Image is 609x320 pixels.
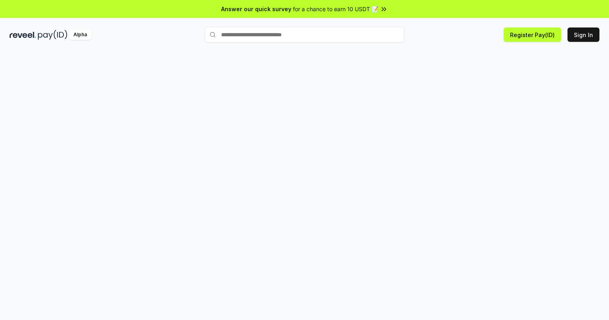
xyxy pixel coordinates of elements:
[567,27,599,42] button: Sign In
[221,5,291,13] span: Answer our quick survey
[38,30,67,40] img: pay_id
[293,5,378,13] span: for a chance to earn 10 USDT 📝
[10,30,36,40] img: reveel_dark
[69,30,91,40] div: Alpha
[504,27,561,42] button: Register Pay(ID)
